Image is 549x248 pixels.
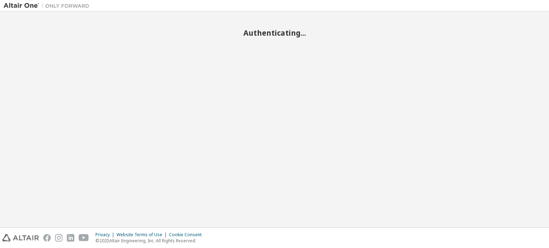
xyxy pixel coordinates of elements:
[117,232,169,238] div: Website Terms of Use
[43,234,51,242] img: facebook.svg
[4,28,545,37] h2: Authenticating...
[55,234,63,242] img: instagram.svg
[95,238,206,244] p: © 2025 Altair Engineering, Inc. All Rights Reserved.
[95,232,117,238] div: Privacy
[4,2,93,9] img: Altair One
[79,234,89,242] img: youtube.svg
[67,234,74,242] img: linkedin.svg
[169,232,206,238] div: Cookie Consent
[2,234,39,242] img: altair_logo.svg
